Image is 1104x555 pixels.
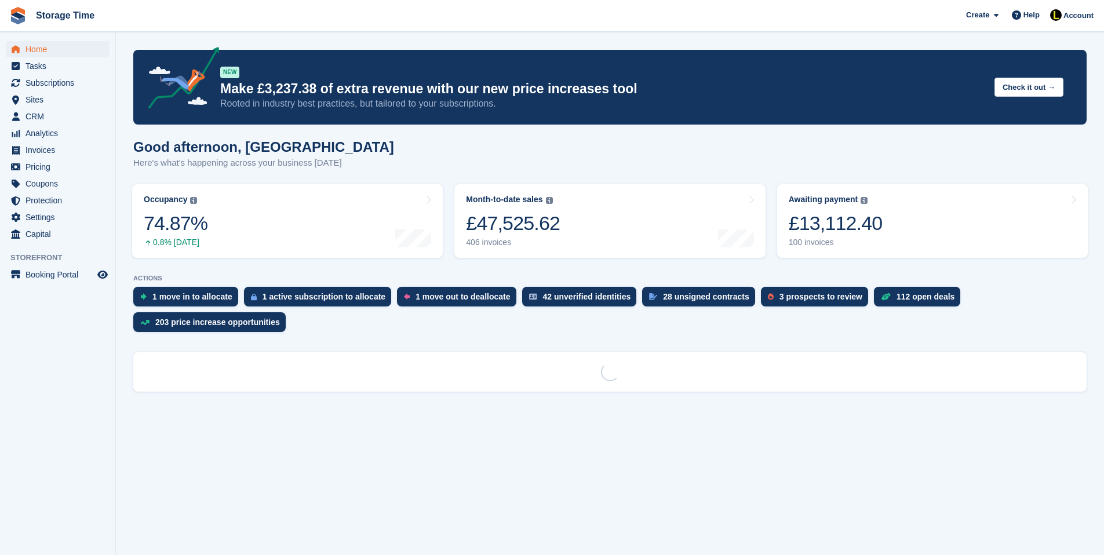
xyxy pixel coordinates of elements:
[789,238,883,247] div: 100 invoices
[874,287,966,312] a: 112 open deals
[6,75,110,91] a: menu
[220,97,985,110] p: Rooted in industry best practices, but tailored to your subscriptions.
[133,312,292,338] a: 203 price increase opportunities
[861,197,868,204] img: icon-info-grey-7440780725fd019a000dd9b08b2336e03edf1995a4989e88bcd33f0948082b44.svg
[25,142,95,158] span: Invoices
[10,252,115,264] span: Storefront
[251,293,257,301] img: active_subscription_to_allocate_icon-d502201f5373d7db506a760aba3b589e785aa758c864c3986d89f69b8ff3...
[144,238,207,247] div: 0.8% [DATE]
[6,192,110,209] a: menu
[25,125,95,141] span: Analytics
[1050,9,1062,21] img: Laaibah Sarwar
[994,78,1063,97] button: Check it out →
[966,9,989,21] span: Create
[529,293,537,300] img: verify_identity-adf6edd0f0f0b5bbfe63781bf79b02c33cf7c696d77639b501bdc392416b5a36.svg
[25,92,95,108] span: Sites
[6,142,110,158] a: menu
[25,108,95,125] span: CRM
[6,209,110,225] a: menu
[25,159,95,175] span: Pricing
[6,226,110,242] a: menu
[96,268,110,282] a: Preview store
[220,67,239,78] div: NEW
[9,7,27,24] img: stora-icon-8386f47178a22dfd0bd8f6a31ec36ba5ce8667c1dd55bd0f319d3a0aa187defe.svg
[140,293,147,300] img: move_ins_to_allocate_icon-fdf77a2bb77ea45bf5b3d319d69a93e2d87916cf1d5bf7949dd705db3b84f3ca.svg
[404,293,410,300] img: move_outs_to_deallocate_icon-f764333ba52eb49d3ac5e1228854f67142a1ed5810a6f6cc68b1a99e826820c5.svg
[25,41,95,57] span: Home
[263,292,385,301] div: 1 active subscription to allocate
[25,176,95,192] span: Coupons
[522,287,643,312] a: 42 unverified identities
[466,211,560,235] div: £47,525.62
[768,293,774,300] img: prospect-51fa495bee0391a8d652442698ab0144808aea92771e9ea1ae160a38d050c398.svg
[220,81,985,97] p: Make £3,237.38 of extra revenue with our new price increases tool
[789,195,858,205] div: Awaiting payment
[25,58,95,74] span: Tasks
[6,159,110,175] a: menu
[25,75,95,91] span: Subscriptions
[6,58,110,74] a: menu
[6,125,110,141] a: menu
[25,192,95,209] span: Protection
[642,287,761,312] a: 28 unsigned contracts
[777,184,1088,258] a: Awaiting payment £13,112.40 100 invoices
[25,266,95,283] span: Booking Portal
[133,275,1087,282] p: ACTIONS
[6,108,110,125] a: menu
[789,211,883,235] div: £13,112.40
[144,195,187,205] div: Occupancy
[897,292,954,301] div: 112 open deals
[1023,9,1040,21] span: Help
[761,287,874,312] a: 3 prospects to review
[466,195,542,205] div: Month-to-date sales
[25,226,95,242] span: Capital
[139,47,220,113] img: price-adjustments-announcement-icon-8257ccfd72463d97f412b2fc003d46551f7dbcb40ab6d574587a9cd5c0d94...
[397,287,522,312] a: 1 move out to deallocate
[416,292,510,301] div: 1 move out to deallocate
[546,197,553,204] img: icon-info-grey-7440780725fd019a000dd9b08b2336e03edf1995a4989e88bcd33f0948082b44.svg
[779,292,862,301] div: 3 prospects to review
[25,209,95,225] span: Settings
[649,293,657,300] img: contract_signature_icon-13c848040528278c33f63329250d36e43548de30e8caae1d1a13099fd9432cc5.svg
[155,317,280,327] div: 203 price increase opportunities
[244,287,397,312] a: 1 active subscription to allocate
[881,293,891,301] img: deal-1b604bf984904fb50ccaf53a9ad4b4a5d6e5aea283cecdc64d6e3604feb123c2.svg
[543,292,631,301] div: 42 unverified identities
[133,139,394,155] h1: Good afternoon, [GEOGRAPHIC_DATA]
[133,287,244,312] a: 1 move in to allocate
[31,6,99,25] a: Storage Time
[132,184,443,258] a: Occupancy 74.87% 0.8% [DATE]
[1063,10,1094,21] span: Account
[6,266,110,283] a: menu
[133,156,394,170] p: Here's what's happening across your business [DATE]
[140,320,150,325] img: price_increase_opportunities-93ffe204e8149a01c8c9dc8f82e8f89637d9d84a8eef4429ea346261dce0b2c0.svg
[6,176,110,192] a: menu
[466,238,560,247] div: 406 invoices
[152,292,232,301] div: 1 move in to allocate
[6,92,110,108] a: menu
[663,292,749,301] div: 28 unsigned contracts
[454,184,765,258] a: Month-to-date sales £47,525.62 406 invoices
[6,41,110,57] a: menu
[144,211,207,235] div: 74.87%
[190,197,197,204] img: icon-info-grey-7440780725fd019a000dd9b08b2336e03edf1995a4989e88bcd33f0948082b44.svg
